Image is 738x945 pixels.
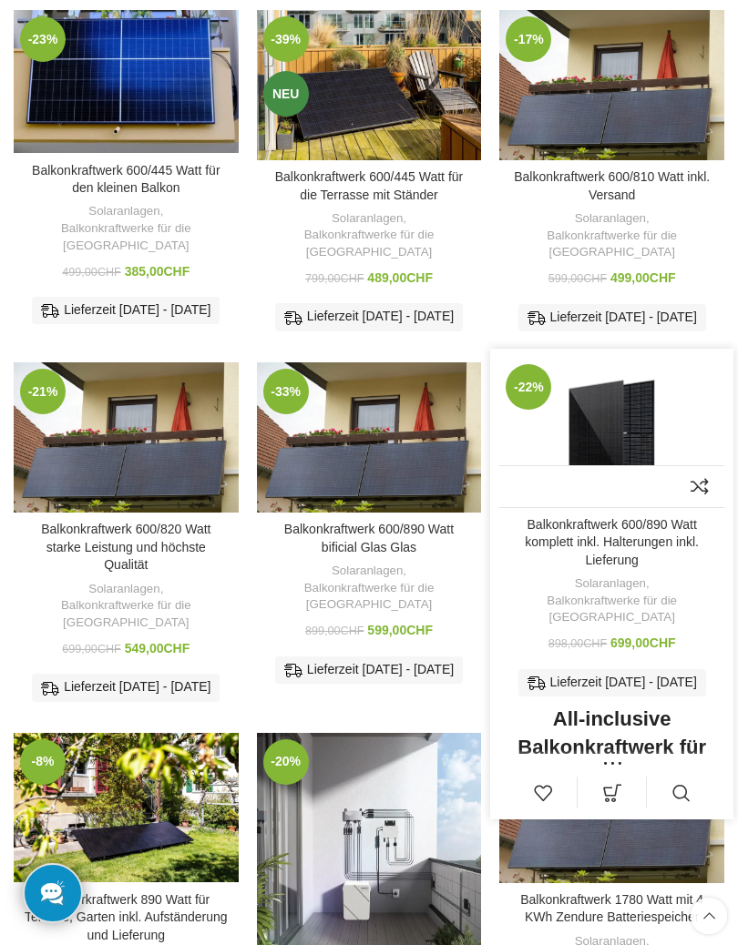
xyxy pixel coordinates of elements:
[23,203,230,254] div: ,
[32,297,220,324] div: Lieferzeit [DATE] - [DATE]
[506,364,551,410] span: -22%
[650,270,676,285] span: CHF
[508,593,715,626] a: Balkonkraftwerke für die [GEOGRAPHIC_DATA]
[610,635,676,650] bdi: 699,00
[332,210,403,228] a: Solaranlagen
[32,163,220,196] a: Balkonkraftwerk 600/445 Watt für den kleinen Balkon
[508,749,715,769] a: Lesen Sie die Beschreibung
[266,227,473,260] a: Balkonkraftwerke für die [GEOGRAPHIC_DATA]
[20,369,66,414] span: -21%
[97,643,121,655] span: CHF
[14,362,239,513] a: Balkonkraftwerk 600/820 Watt starke Leistung und höchste Qualität
[164,264,190,279] span: CHF
[32,674,220,701] div: Lieferzeit [DATE] - [DATE]
[284,522,454,554] a: Balkonkraftwerk 600/890 Watt bificial Glas Glas
[499,10,724,160] a: Balkonkraftwerk 600/810 Watt inkl. Versand
[406,270,433,285] span: CHF
[305,272,364,285] bdi: 799,00
[14,362,239,513] img: Balkonkraftwerke für die Schweiz2_XL
[520,892,703,925] a: Balkonkraftwerk 1780 Watt mit 4 KWh Zendure Batteriespeicher
[266,210,473,261] div: ,
[275,656,463,684] div: Lieferzeit [DATE] - [DATE]
[514,169,710,202] a: Balkonkraftwerk 600/810 Watt inkl. Versand
[62,266,120,279] bdi: 499,00
[62,643,120,655] bdi: 699,00
[25,892,228,942] a: Steckerkraftwerk 890 Watt für Terasse, Garten inkl. Aufständerung und Lieferung
[583,272,607,285] span: CHF
[263,739,309,785] span: -20%
[508,228,715,261] a: Balkonkraftwerke für die [GEOGRAPHIC_DATA]
[88,203,159,220] a: Solaranlagen
[548,637,607,650] bdi: 898,00
[14,733,239,882] img: Steckerkraftwerk für die Terrasse oder Garten
[263,71,309,117] span: Neu
[406,623,433,637] span: CHF
[164,641,190,655] span: CHF
[23,220,230,254] a: Balkonkraftwerke für die [GEOGRAPHIC_DATA]
[578,777,646,808] a: In den Warenkorb legen: „Balkonkraftwerk 600/890 Watt komplett inkl. Halterungen inkl. Lieferung“
[20,16,66,62] span: -23%
[647,777,715,808] a: Schnellansicht
[367,270,433,285] bdi: 489,00
[341,272,364,285] span: CHF
[583,637,607,650] span: CHF
[548,272,607,285] bdi: 599,00
[575,575,646,593] a: Solaranlagen
[257,10,482,159] img: Steckerkraftwerk für die Terrasse
[367,623,433,637] bdi: 599,00
[14,733,239,882] a: Steckerkraftwerk 890 Watt für Terasse, Garten inkl. Aufständerung und Lieferung
[275,169,463,202] a: Balkonkraftwerk 600/445 Watt für die Terrasse mit Ständer
[332,563,403,580] a: Solaranlagen
[257,10,482,159] a: Balkonkraftwerk 600/445 Watt für die Terrasse mit Ständer
[125,641,190,655] bdi: 549,00
[263,16,309,62] span: -39%
[575,210,646,228] a: Solaranlagen
[508,210,715,261] div: ,
[125,264,190,279] bdi: 385,00
[508,575,715,626] div: ,
[275,303,463,330] div: Lieferzeit [DATE] - [DATE]
[23,597,230,631] a: Balkonkraftwerke für die [GEOGRAPHIC_DATA]
[88,581,159,598] a: Solaranlagen
[518,304,706,331] div: Lieferzeit [DATE] - [DATE]
[610,270,676,285] bdi: 499,00
[506,16,551,62] span: -17%
[14,10,239,153] a: Balkonkraftwerk 600/445 Watt für den kleinen Balkon
[97,266,121,279] span: CHF
[266,580,473,614] a: Balkonkraftwerke für die [GEOGRAPHIC_DATA]
[650,635,676,650] span: CHF
[20,739,66,785] span: -8%
[499,358,724,507] a: Balkonkraftwerk 600/890 Watt komplett inkl. Halterungen inkl. Lieferung
[266,563,473,614] div: ,
[23,581,230,632] div: ,
[305,625,364,637] bdi: 899,00
[257,362,482,513] img: Balkonkraftwerk 600/890 Watt bificial Glas Glas
[518,707,706,899] strong: All-inclusive Balkonkraftwerk für die Schweiz inkl. verstellbare Balkonbefestigung inkl. Lieferun...
[41,522,210,572] a: Balkonkraftwerk 600/820 Watt starke Leistung und höchste Qualität
[341,625,364,637] span: CHF
[691,898,727,934] a: Scroll to top button
[525,517,699,567] a: Balkonkraftwerk 600/890 Watt komplett inkl. Halterungen inkl. Lieferung
[518,669,706,696] div: Lieferzeit [DATE] - [DATE]
[263,369,309,414] span: -33%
